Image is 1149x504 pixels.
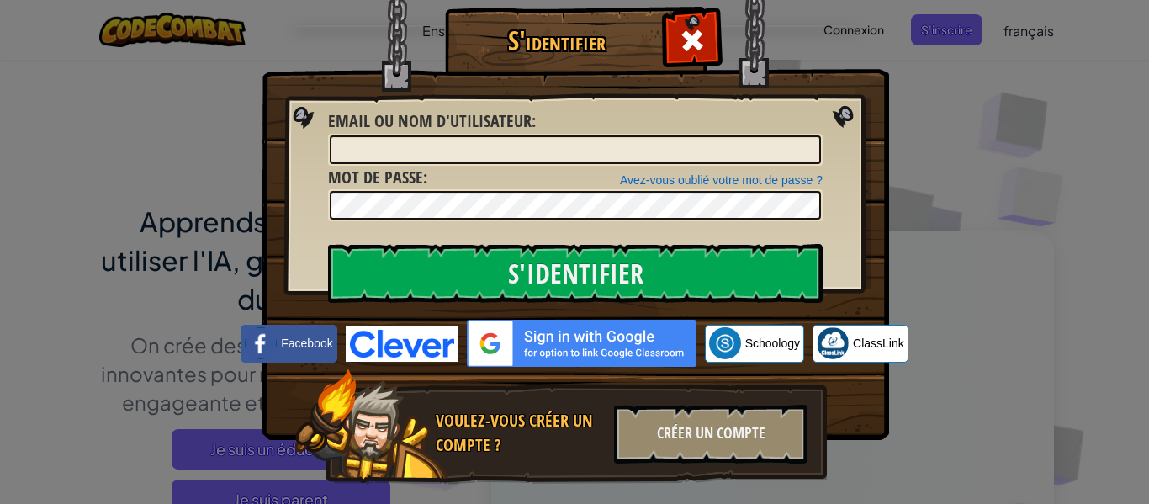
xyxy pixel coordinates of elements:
span: ClassLink [853,335,904,352]
img: facebook_small.png [245,327,277,359]
img: clever-logo-blue.png [346,326,458,362]
span: Mot de passe [328,166,423,188]
img: classlink-logo-small.png [817,327,849,359]
span: Schoology [745,335,800,352]
span: Email ou nom d'utilisateur [328,109,532,132]
div: Voulez-vous créer un compte ? [436,409,604,457]
img: schoology.png [709,327,741,359]
img: gplus_sso_button2.svg [467,320,696,367]
label: : [328,166,427,190]
a: Avez-vous oublié votre mot de passe ? [620,173,823,187]
div: Créer un compte [614,405,807,464]
span: Facebook [281,335,332,352]
input: S'identifier [328,244,823,303]
label: : [328,109,536,134]
h1: S'identifier [449,26,664,56]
